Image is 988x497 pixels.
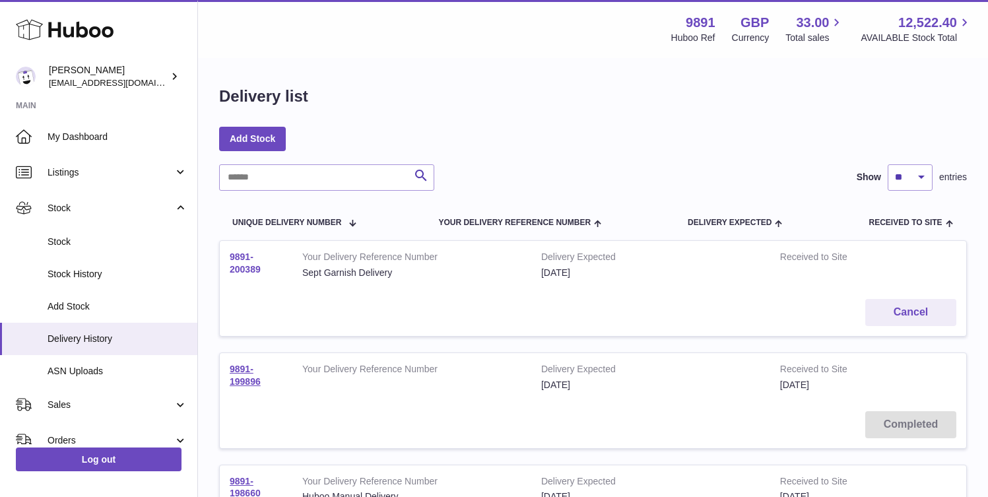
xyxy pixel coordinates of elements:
[861,32,972,44] span: AVAILABLE Stock Total
[541,475,760,491] strong: Delivery Expected
[48,399,174,411] span: Sales
[671,32,715,44] div: Huboo Ref
[48,268,187,281] span: Stock History
[48,202,174,215] span: Stock
[48,166,174,179] span: Listings
[541,267,760,279] div: [DATE]
[796,14,829,32] span: 33.00
[939,171,967,183] span: entries
[230,364,261,387] a: 9891-199896
[541,379,760,391] div: [DATE]
[49,64,168,89] div: [PERSON_NAME]
[232,218,341,227] span: Unique Delivery Number
[688,218,772,227] span: Delivery Expected
[48,300,187,313] span: Add Stock
[780,363,895,379] strong: Received to Site
[861,14,972,44] a: 12,522.40 AVAILABLE Stock Total
[302,251,521,267] strong: Your Delivery Reference Number
[16,67,36,86] img: ro@thebitterclub.co.uk
[785,32,844,44] span: Total sales
[219,127,286,150] a: Add Stock
[219,86,308,107] h1: Delivery list
[48,333,187,345] span: Delivery History
[780,251,895,267] strong: Received to Site
[49,77,194,88] span: [EMAIL_ADDRESS][DOMAIN_NAME]
[48,131,187,143] span: My Dashboard
[48,434,174,447] span: Orders
[732,32,770,44] div: Currency
[741,14,769,32] strong: GBP
[302,475,521,491] strong: Your Delivery Reference Number
[541,251,760,267] strong: Delivery Expected
[857,171,881,183] label: Show
[780,475,895,491] strong: Received to Site
[438,218,591,227] span: Your Delivery Reference Number
[16,447,181,471] a: Log out
[780,380,809,390] span: [DATE]
[302,363,521,379] strong: Your Delivery Reference Number
[865,299,956,326] button: Cancel
[541,363,760,379] strong: Delivery Expected
[48,365,187,378] span: ASN Uploads
[302,267,521,279] div: Sept Garnish Delivery
[230,251,261,275] a: 9891-200389
[869,218,942,227] span: Received to Site
[898,14,957,32] span: 12,522.40
[785,14,844,44] a: 33.00 Total sales
[48,236,187,248] span: Stock
[686,14,715,32] strong: 9891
